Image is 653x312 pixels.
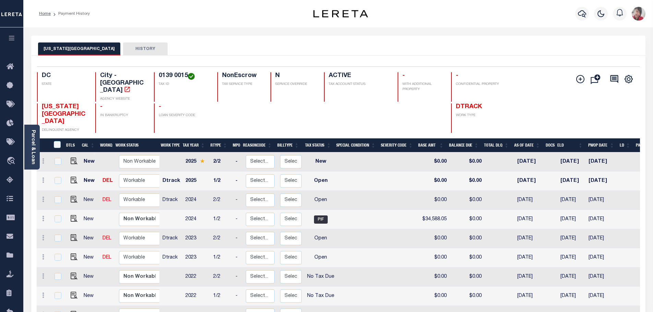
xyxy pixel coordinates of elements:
[586,229,617,248] td: [DATE]
[419,172,449,191] td: $0.00
[446,138,481,152] th: Balance Due: activate to sort column ascending
[586,210,617,229] td: [DATE]
[275,138,302,152] th: BillType: activate to sort column ascending
[233,152,243,172] td: -
[515,210,546,229] td: [DATE]
[275,82,316,87] p: SERVICE OVERRIDE
[481,138,511,152] th: Total DLQ: activate to sort column ascending
[42,72,87,80] h4: DC
[313,10,368,17] img: logo-dark.svg
[449,191,484,210] td: $0.00
[449,172,484,191] td: $0.00
[180,138,208,152] th: Tax Year: activate to sort column ascending
[240,138,275,152] th: ReasonCode: activate to sort column ascending
[233,210,243,229] td: -
[51,11,90,17] li: Payment History
[42,82,87,87] p: STATE
[617,138,633,152] th: LD: activate to sort column ascending
[102,236,111,241] a: DEL
[81,152,100,172] td: New
[543,138,555,152] th: Docs
[558,152,586,172] td: [DATE]
[81,172,100,191] td: New
[233,191,243,210] td: -
[81,191,100,210] td: New
[63,138,79,152] th: DTLS
[208,138,230,152] th: RType: activate to sort column ascending
[456,82,501,87] p: CONFIDENTIAL PROPERTY
[123,42,168,55] button: HISTORY
[81,248,100,267] td: New
[586,287,617,306] td: [DATE]
[329,72,389,80] h4: ACTIVE
[304,267,337,287] td: No Tax Due
[456,73,458,79] span: -
[419,248,449,267] td: $0.00
[210,152,233,172] td: 2/2
[210,267,233,287] td: 2/2
[230,138,240,152] th: MPO
[558,210,586,229] td: [DATE]
[159,104,161,110] span: -
[419,287,449,306] td: $0.00
[586,172,617,191] td: [DATE]
[38,42,120,55] button: [US_STATE][GEOGRAPHIC_DATA]
[42,128,87,133] p: DELINQUENT AGENCY
[378,138,415,152] th: Severity Code: activate to sort column ascending
[100,72,146,95] h4: City - [GEOGRAPHIC_DATA]
[160,172,183,191] td: Dtrack
[419,191,449,210] td: $0.00
[302,138,334,152] th: Tax Status: activate to sort column ascending
[304,152,337,172] td: New
[233,248,243,267] td: -
[81,267,100,287] td: New
[160,191,183,210] td: Dtrack
[233,287,243,306] td: -
[50,138,64,152] th: &nbsp;
[210,210,233,229] td: 1/2
[39,12,51,16] a: Home
[183,248,210,267] td: 2023
[586,248,617,267] td: [DATE]
[304,172,337,191] td: Open
[558,191,586,210] td: [DATE]
[79,138,97,152] th: CAL: activate to sort column ascending
[558,172,586,191] td: [DATE]
[515,191,546,210] td: [DATE]
[585,138,617,152] th: PWOP Date: activate to sort column ascending
[304,191,337,210] td: Open
[402,73,405,79] span: -
[183,267,210,287] td: 2022
[210,172,233,191] td: 1/2
[100,104,102,110] span: -
[102,178,113,183] a: DEL
[515,267,546,287] td: [DATE]
[586,191,617,210] td: [DATE]
[233,267,243,287] td: -
[210,287,233,306] td: 1/2
[419,229,449,248] td: $0.00
[7,157,17,166] i: travel_explore
[415,138,446,152] th: Base Amt: activate to sort column ascending
[158,138,180,152] th: Work Type
[81,287,100,306] td: New
[159,72,209,80] h4: 0139 0015
[515,248,546,267] td: [DATE]
[210,191,233,210] td: 2/2
[159,82,209,87] p: TAX ID
[449,287,484,306] td: $0.00
[183,172,210,191] td: 2025
[329,82,389,87] p: TAX ACCOUNT STATUS
[160,248,183,267] td: Dtrack
[304,229,337,248] td: Open
[159,113,209,118] p: LOAN SEVERITY CODE
[222,72,263,80] h4: NonEscrow
[586,152,617,172] td: [DATE]
[558,287,586,306] td: [DATE]
[102,198,111,202] a: DEL
[449,267,484,287] td: $0.00
[100,113,146,118] p: IN BANKRUPTCY
[511,138,543,152] th: As of Date: activate to sort column ascending
[210,229,233,248] td: 2/2
[183,229,210,248] td: 2023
